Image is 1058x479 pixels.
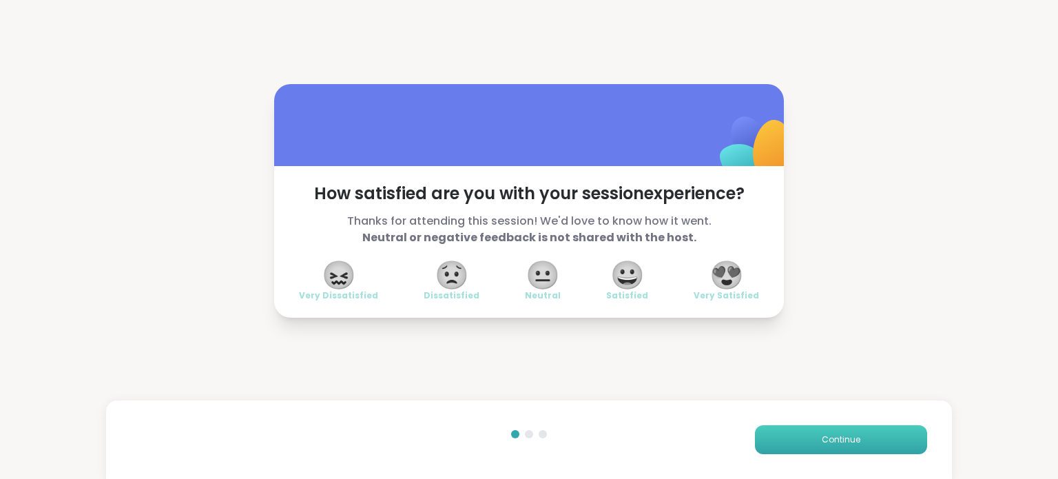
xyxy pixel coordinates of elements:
span: Neutral [525,290,561,301]
b: Neutral or negative feedback is not shared with the host. [362,230,696,245]
span: How satisfied are you with your session experience? [299,183,759,205]
span: 😖 [322,263,356,287]
button: Continue [755,425,927,454]
span: Thanks for attending this session! We'd love to know how it went. [299,213,759,246]
span: 😟 [435,263,469,287]
span: Satisfied [606,290,648,301]
span: 😍 [709,263,744,287]
img: ShareWell Logomark [687,81,824,218]
span: Very Satisfied [694,290,759,301]
span: Continue [822,434,860,446]
span: Dissatisfied [424,290,479,301]
span: 😀 [610,263,645,287]
span: 😐 [526,263,560,287]
span: Very Dissatisfied [299,290,378,301]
